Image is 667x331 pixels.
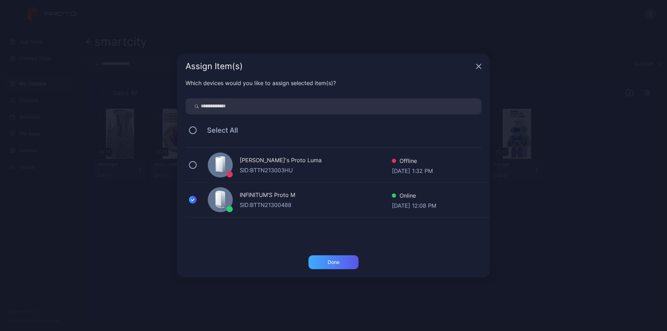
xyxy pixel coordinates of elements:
div: INFINITUM’S Proto M [240,191,392,201]
button: Done [308,255,359,269]
div: SID: BTTN21300488 [240,201,392,209]
span: Select All [200,126,238,134]
div: [PERSON_NAME]'s Proto Luma [240,156,392,166]
div: [DATE] 12:08 PM [392,201,436,208]
div: [DATE] 1:32 PM [392,167,433,174]
div: Which devices would you like to assign selected item(s)? [186,79,481,87]
div: Done [328,259,339,265]
div: Offline [392,157,433,167]
div: SID: BTTN213003HU [240,166,392,174]
div: Online [392,191,436,201]
div: Assign Item(s) [186,62,473,71]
